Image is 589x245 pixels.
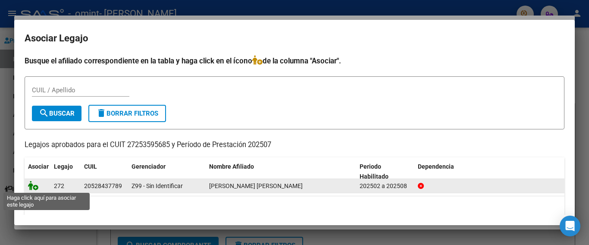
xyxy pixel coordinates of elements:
span: Periodo Habilitado [360,163,388,180]
div: 202502 a 202508 [360,181,411,191]
datatable-header-cell: Asociar [25,157,50,186]
datatable-header-cell: Gerenciador [128,157,206,186]
span: Buscar [39,110,75,117]
datatable-header-cell: Legajo [50,157,81,186]
p: Legajos aprobados para el CUIT 27253595685 y Período de Prestación 202507 [25,140,564,151]
datatable-header-cell: CUIL [81,157,128,186]
span: Nombre Afiliado [209,163,254,170]
span: Dependencia [418,163,454,170]
datatable-header-cell: Nombre Afiliado [206,157,356,186]
span: Asociar [28,163,49,170]
button: Borrar Filtros [88,105,166,122]
h2: Asociar Legajo [25,30,564,47]
h4: Busque el afiliado correspondiente en la tabla y haga click en el ícono de la columna "Asociar". [25,55,564,66]
span: CUIL [84,163,97,170]
mat-icon: search [39,108,49,118]
button: Buscar [32,106,81,121]
span: Gerenciador [132,163,166,170]
span: VARGAS AGUILAR EITAN ADRIEL [209,182,303,189]
span: Legajo [54,163,73,170]
div: 1 registros [25,196,564,218]
div: Open Intercom Messenger [560,216,580,236]
span: Z99 - Sin Identificar [132,182,183,189]
datatable-header-cell: Dependencia [414,157,565,186]
div: 20528437789 [84,181,122,191]
datatable-header-cell: Periodo Habilitado [356,157,414,186]
span: 272 [54,182,64,189]
span: Borrar Filtros [96,110,158,117]
mat-icon: delete [96,108,107,118]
